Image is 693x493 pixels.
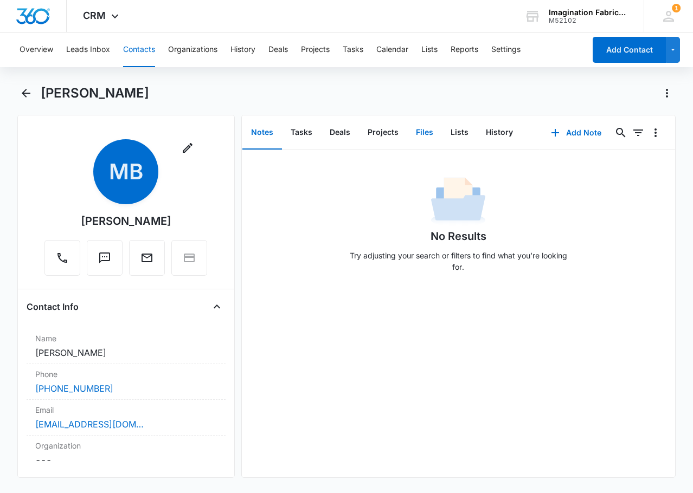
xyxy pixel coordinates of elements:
[20,33,53,67] button: Overview
[35,333,217,344] label: Name
[44,240,80,276] button: Call
[35,404,217,416] label: Email
[658,85,676,102] button: Actions
[477,116,522,150] button: History
[129,240,165,276] button: Email
[123,33,155,67] button: Contacts
[27,328,226,364] div: Name[PERSON_NAME]
[27,300,79,313] h4: Contact Info
[451,33,478,67] button: Reports
[630,124,647,141] button: Filters
[431,228,486,244] h1: No Results
[87,240,123,276] button: Text
[242,116,282,150] button: Notes
[129,257,165,266] a: Email
[230,33,255,67] button: History
[321,116,359,150] button: Deals
[41,85,149,101] h1: [PERSON_NAME]
[35,346,217,359] dd: [PERSON_NAME]
[549,8,628,17] div: account name
[407,116,442,150] button: Files
[442,116,477,150] button: Lists
[35,418,144,431] a: [EMAIL_ADDRESS][DOMAIN_NAME]
[35,440,217,451] label: Organization
[83,10,106,21] span: CRM
[344,250,572,273] p: Try adjusting your search or filters to find what you’re looking for.
[81,213,171,229] div: [PERSON_NAME]
[549,17,628,24] div: account id
[27,436,226,471] div: Organization---
[421,33,438,67] button: Lists
[647,124,664,141] button: Overflow Menu
[44,257,80,266] a: Call
[168,33,217,67] button: Organizations
[27,364,226,400] div: Phone[PHONE_NUMBER]
[431,174,485,228] img: No Data
[491,33,521,67] button: Settings
[66,33,110,67] button: Leads Inbox
[376,33,408,67] button: Calendar
[593,37,666,63] button: Add Contact
[87,257,123,266] a: Text
[35,382,113,395] a: [PHONE_NUMBER]
[35,453,217,466] dd: ---
[343,33,363,67] button: Tasks
[93,139,158,204] span: MB
[268,33,288,67] button: Deals
[17,85,34,102] button: Back
[35,368,217,380] label: Phone
[27,400,226,436] div: Email[EMAIL_ADDRESS][DOMAIN_NAME]
[672,4,681,12] span: 1
[208,298,226,315] button: Close
[282,116,321,150] button: Tasks
[35,475,217,486] label: Address
[540,120,612,146] button: Add Note
[359,116,407,150] button: Projects
[301,33,330,67] button: Projects
[612,124,630,141] button: Search...
[672,4,681,12] div: notifications count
